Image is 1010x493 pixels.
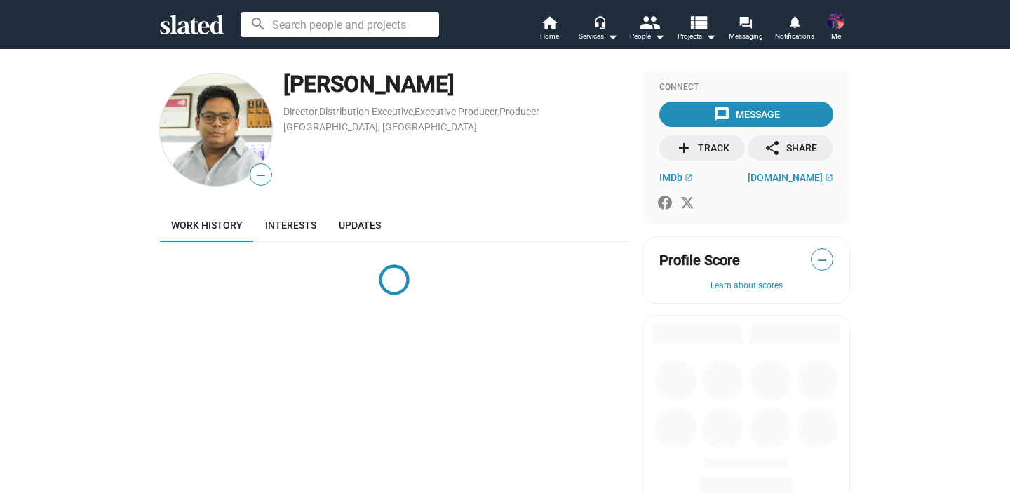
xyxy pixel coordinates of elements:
button: People [623,14,672,45]
span: Messaging [729,28,763,45]
span: — [250,166,271,184]
a: [DOMAIN_NAME] [748,172,833,183]
mat-icon: headset_mic [593,15,606,28]
mat-icon: arrow_drop_down [604,28,621,45]
button: Learn about scores [659,281,833,292]
a: IMDb [659,172,693,183]
span: , [498,109,499,116]
button: Message [659,102,833,127]
mat-icon: home [541,14,558,31]
mat-icon: arrow_drop_down [702,28,719,45]
a: Updates [328,208,392,242]
div: Connect [659,82,833,93]
div: [PERSON_NAME] [283,69,628,100]
button: Track [659,135,745,161]
a: Work history [160,208,254,242]
span: [DOMAIN_NAME] [748,172,823,183]
a: Home [525,14,574,45]
img: Abhishek Sharma [828,13,844,29]
div: People [630,28,665,45]
span: Updates [339,220,381,231]
mat-icon: message [713,106,730,123]
a: Director [283,106,318,117]
span: Work history [171,220,243,231]
div: Services [579,28,618,45]
span: , [413,109,415,116]
button: Abhishek SharmaMe [819,10,853,46]
div: Share [764,135,817,161]
input: Search people and projects [241,12,439,37]
span: Profile Score [659,251,740,270]
mat-icon: people [639,12,659,32]
a: Messaging [721,14,770,45]
a: Executive Producer [415,106,498,117]
mat-icon: forum [739,15,752,29]
span: Interests [265,220,316,231]
span: — [812,251,833,269]
mat-icon: view_list [688,12,708,32]
span: IMDb [659,172,682,183]
a: Distribution Executive [319,106,413,117]
mat-icon: open_in_new [825,173,833,182]
mat-icon: arrow_drop_down [651,28,668,45]
span: Notifications [775,28,814,45]
mat-icon: open_in_new [685,173,693,182]
a: Interests [254,208,328,242]
span: Projects [678,28,716,45]
div: Message [713,102,780,127]
span: , [318,109,319,116]
mat-icon: add [675,140,692,156]
span: Home [540,28,559,45]
a: [GEOGRAPHIC_DATA], [GEOGRAPHIC_DATA] [283,121,477,133]
img: Shiladitya Bora [160,74,272,186]
a: Producer [499,106,539,117]
mat-icon: share [764,140,781,156]
span: Me [831,28,841,45]
a: Notifications [770,14,819,45]
button: Services [574,14,623,45]
div: Track [675,135,729,161]
button: Projects [672,14,721,45]
mat-icon: notifications [788,15,801,28]
button: Share [748,135,833,161]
